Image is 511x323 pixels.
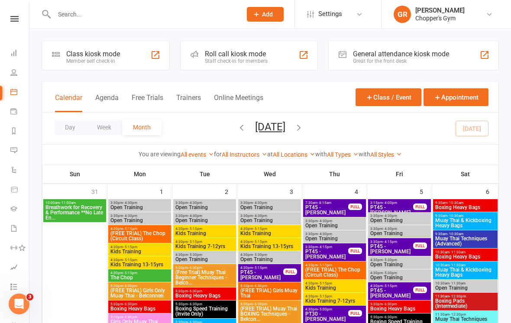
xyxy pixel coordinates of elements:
span: - 4:00pm [383,201,397,205]
span: PT30 - [PERSON_NAME] [305,311,349,322]
strong: with [315,151,327,158]
span: 3:30pm [240,201,299,205]
span: - 4:30pm [123,214,137,218]
span: Kids Training [240,231,299,236]
span: - 5:15pm [123,227,137,231]
span: Muay Thai Techniques [435,317,496,322]
span: Breathwork for Recovery & Performance **No Late En... [45,205,104,220]
span: Settings [318,4,342,24]
span: 3:30pm [240,214,299,218]
span: - 6:30pm [123,284,137,288]
a: All Styles [370,151,402,158]
span: Boxing Pads (Intermediate) [435,298,496,309]
button: Day [54,120,86,135]
span: - 6:30pm [253,302,267,306]
span: PT45 - [PERSON_NAME] [370,205,414,215]
span: - 4:30pm [318,232,332,236]
span: 10:30am [435,263,496,267]
span: PT45 - [PERSON_NAME] [370,288,414,298]
span: - 6:30pm [188,289,202,293]
a: Product Sales [10,181,30,200]
span: - 5:30pm [383,258,397,262]
span: 5:30pm [175,266,234,270]
span: - 6:30pm [253,284,267,288]
strong: at [267,151,273,158]
span: - 10:30am [447,201,463,205]
span: 5:30pm [240,302,299,306]
span: Add [262,11,273,18]
th: Mon [107,165,172,183]
span: (Free Trial) Muay Thai Beginner Techniques - Belco... [175,270,234,285]
span: 3:30pm [305,219,364,223]
span: - 12:30pm [450,313,466,317]
span: - 5:15pm [188,240,202,244]
input: Search... [52,8,236,20]
span: 3:30pm [305,245,349,249]
th: Fri [367,165,432,183]
span: Open Training [110,218,169,223]
span: - 5:15pm [318,294,332,298]
span: - 5:30pm [188,253,202,257]
div: FULL [348,203,362,210]
span: - 11:00am [60,201,76,205]
div: Great for the front desk [353,58,449,64]
div: FULL [413,242,427,249]
span: 3:30pm [110,214,169,218]
strong: for [214,151,222,158]
div: FULL [348,310,362,317]
span: - 4:30pm [383,227,397,231]
button: Calendar [55,94,82,112]
span: Boxing Speed Training (Invite Only) [175,306,234,317]
span: - 10:30am [447,214,463,218]
th: Tue [172,165,237,183]
a: Reports [10,122,30,142]
div: GR [394,6,411,23]
span: 3:15pm [370,201,414,205]
span: 4:30pm [110,271,169,275]
span: 4:30pm [110,245,169,249]
span: - 12:30pm [450,294,466,298]
span: - 4:30pm [318,219,332,223]
span: Boxing Heavy Bags [435,205,496,210]
span: The Chop [110,275,169,280]
div: 3 [290,184,302,198]
span: Kids Training 7-12yrs [175,244,234,249]
span: Open Training [240,257,299,262]
span: (FREE TRIAL) The Chop (Circuit Class) [305,267,364,278]
span: Open Training [370,218,429,223]
div: Member self check-in [66,58,120,64]
span: 4:30pm [305,263,364,267]
a: Calendar [10,83,30,103]
span: Open Training [305,236,364,241]
button: [DATE] [255,121,285,133]
span: Open Training [240,218,299,223]
span: Open Training [240,205,299,210]
span: 4:30pm [110,227,169,231]
strong: You are viewing [139,151,181,158]
div: Class kiosk mode [66,50,120,58]
span: - 5:15pm [188,227,202,231]
span: Open Training [175,257,234,262]
span: 3:30pm [370,227,429,231]
div: FULL [413,287,427,293]
div: 5 [420,184,432,198]
span: 4:30pm [240,227,299,231]
span: 11:30am [435,294,496,298]
span: - 6:30pm [188,302,202,306]
span: Kids Training 13-15yrs [110,262,169,267]
span: 3:30pm [175,214,234,218]
span: 5:30pm [110,284,169,288]
a: All Instructors [222,151,267,158]
span: - 4:30pm [188,214,202,218]
span: - 8:15am [317,201,331,205]
span: - 5:15pm [383,284,397,288]
span: 4:30pm [240,266,284,270]
span: 3:30pm [110,201,169,205]
button: Online Meetings [214,94,263,112]
span: - 6:30pm [383,302,397,306]
span: PT45 - [PERSON_NAME] [370,244,414,254]
span: - 5:15pm [318,263,332,267]
span: 9:30am [435,214,496,218]
strong: with [359,151,370,158]
span: - 5:15pm [253,240,267,244]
